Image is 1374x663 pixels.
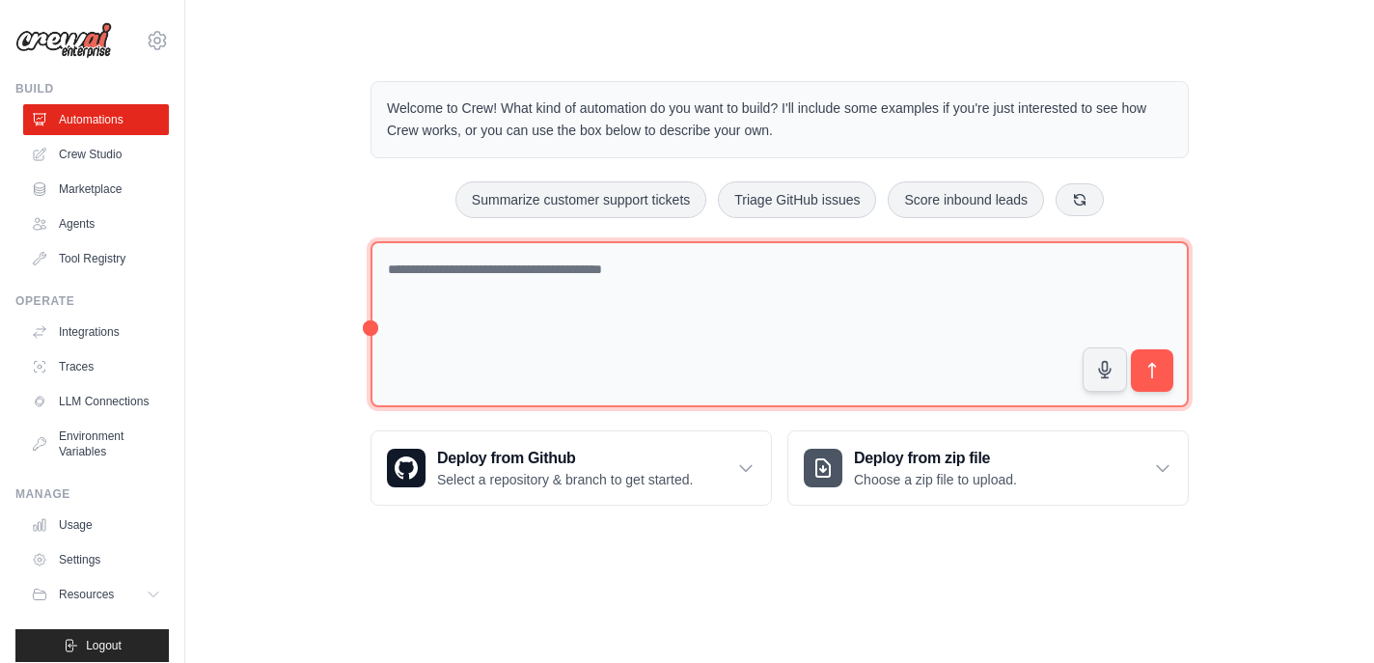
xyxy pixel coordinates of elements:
a: Environment Variables [23,421,169,467]
button: Score inbound leads [888,181,1044,218]
button: Resources [23,579,169,610]
div: Manage [15,486,169,502]
h3: Deploy from Github [437,447,693,470]
div: Build [15,81,169,97]
button: Triage GitHub issues [718,181,876,218]
a: Usage [23,510,169,540]
a: Settings [23,544,169,575]
a: Agents [23,208,169,239]
a: Traces [23,351,169,382]
p: Choose a zip file to upload. [854,470,1017,489]
p: Welcome to Crew! What kind of automation do you want to build? I'll include some examples if you'... [387,97,1172,142]
a: LLM Connections [23,386,169,417]
span: Logout [86,638,122,653]
a: Tool Registry [23,243,169,274]
p: Select a repository & branch to get started. [437,470,693,489]
a: Crew Studio [23,139,169,170]
button: Logout [15,629,169,662]
img: Logo [15,22,112,59]
div: Operate [15,293,169,309]
h3: Deploy from zip file [854,447,1017,470]
a: Marketplace [23,174,169,205]
button: Summarize customer support tickets [455,181,706,218]
span: Resources [59,587,114,602]
a: Automations [23,104,169,135]
a: Integrations [23,317,169,347]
